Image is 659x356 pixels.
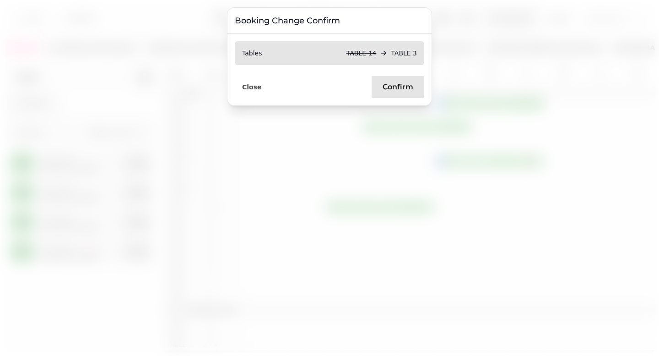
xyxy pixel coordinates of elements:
[346,49,377,58] p: TABLE 14
[372,76,424,98] button: Confirm
[242,49,262,58] p: Tables
[235,81,269,93] button: Close
[391,49,417,58] p: TABLE 3
[242,84,262,90] span: Close
[383,83,413,91] span: Confirm
[235,15,424,26] h3: Booking Change Confirm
